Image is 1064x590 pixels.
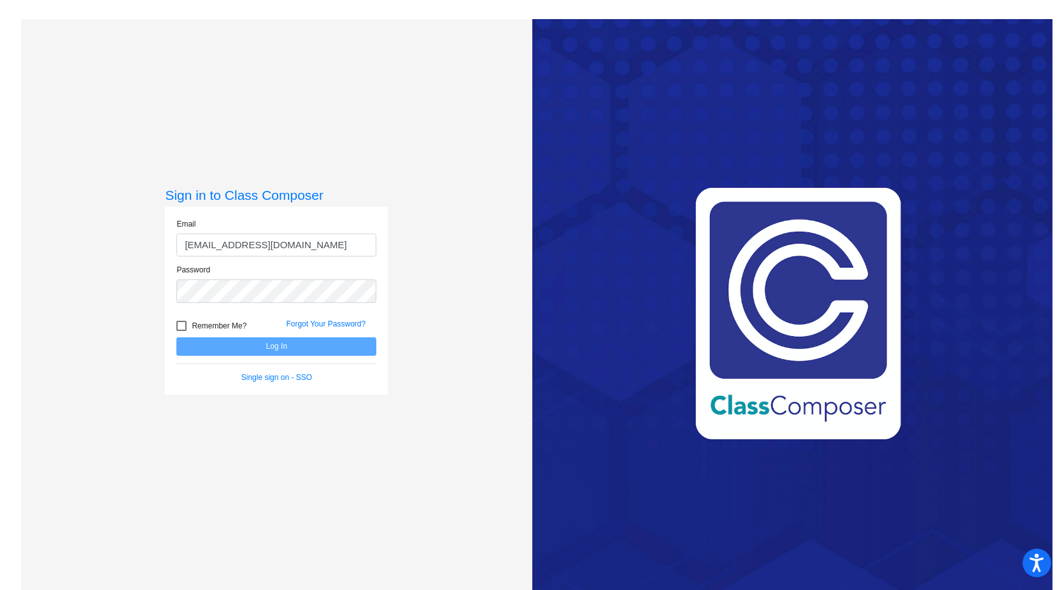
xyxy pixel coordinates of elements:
h3: Sign in to Class Composer [165,187,388,203]
a: Single sign on - SSO [241,373,312,382]
span: Remember Me? [192,318,246,334]
label: Email [176,218,195,230]
button: Log In [176,337,376,356]
a: Forgot Your Password? [286,320,365,328]
label: Password [176,264,210,276]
